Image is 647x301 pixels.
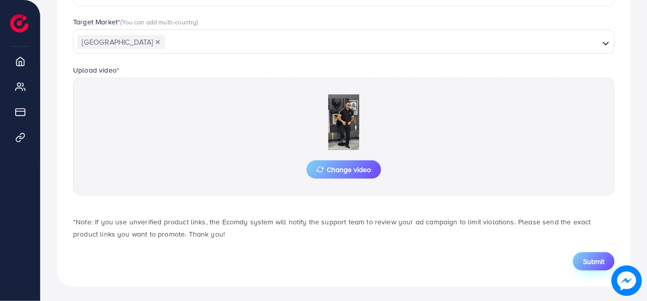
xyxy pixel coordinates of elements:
img: image [611,265,642,296]
button: Submit [573,252,615,271]
input: Search for option [166,35,598,50]
span: Change video [317,166,371,173]
span: [GEOGRAPHIC_DATA] [77,35,165,49]
p: *Note: If you use unverified product links, the Ecomdy system will notify the support team to rev... [73,216,615,240]
div: Search for option [73,29,615,54]
label: Target Market [73,17,198,27]
span: Submit [583,256,604,266]
img: logo [10,14,28,32]
img: Preview Image [293,94,395,150]
span: (You can add multi-country) [120,17,198,26]
button: Deselect Pakistan [155,40,160,45]
label: Upload video [73,65,119,75]
button: Change video [307,160,381,179]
